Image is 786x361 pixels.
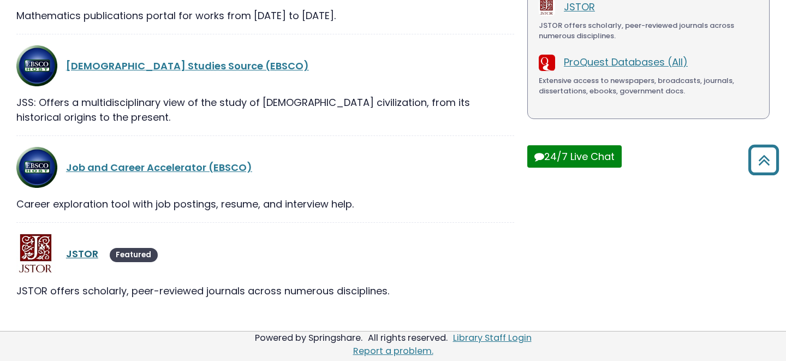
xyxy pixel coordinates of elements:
[66,247,98,261] a: JSTOR
[564,55,688,69] a: ProQuest Databases (All)
[539,75,758,97] div: Extensive access to newspapers, broadcasts, journals, dissertations, ebooks, government docs.
[527,145,622,168] button: 24/7 Live Chat
[539,20,758,42] div: JSTOR offers scholarly, peer-reviewed journals across numerous disciplines.
[453,332,532,344] a: Library Staff Login
[353,345,433,357] a: Report a problem.
[16,8,514,23] div: Mathematics publications portal for works from [DATE] to [DATE].
[366,332,449,344] div: All rights reserved.
[66,161,252,174] a: Job and Career Accelerator (EBSCO)
[253,332,364,344] div: Powered by Springshare.
[16,283,514,298] div: JSTOR offers scholarly, peer-reviewed journals across numerous disciplines.
[66,59,309,73] a: [DEMOGRAPHIC_DATA] Studies Source (EBSCO)
[16,95,514,125] div: JSS: Offers a multidisciplinary view of the study of [DEMOGRAPHIC_DATA] civilization, from its hi...
[16,197,514,211] div: Career exploration tool with job postings, resume, and interview help.
[744,150,783,170] a: Back to Top
[110,248,158,262] span: Featured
